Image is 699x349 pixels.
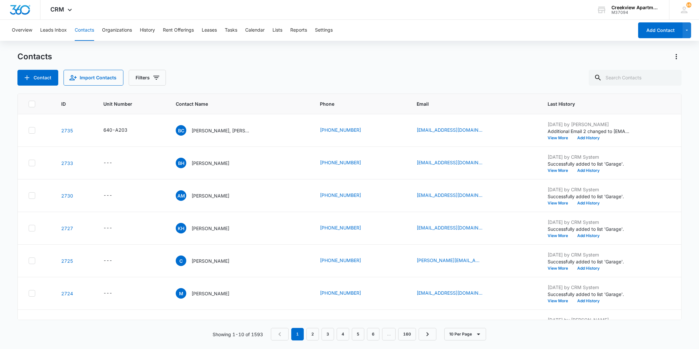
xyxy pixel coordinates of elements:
[213,331,263,338] p: Showing 1-10 of 1593
[192,290,229,297] p: [PERSON_NAME]
[417,289,482,296] a: [EMAIL_ADDRESS][DOMAIN_NAME]
[398,328,416,340] a: Page 160
[103,289,124,297] div: Unit Number - - Select to Edit Field
[417,126,494,134] div: Email - benita_carbajal@yahoo.com - Select to Edit Field
[417,159,494,167] div: Email - bellahaagenson@gmail.com - Select to Edit Field
[163,20,194,41] button: Rent Offerings
[176,255,241,266] div: Contact Name - Christopher - Select to Edit Field
[61,128,73,133] a: Navigate to contact details page for Benita Carbajal, Allie Cunningham, Antonio Hernandez
[103,257,112,265] div: ---
[271,328,436,340] nav: Pagination
[320,224,361,231] a: [PHONE_NUMBER]
[573,299,604,303] button: Add History
[176,255,186,266] span: C
[61,226,73,231] a: Navigate to contact details page for Kaitlyn Haag
[192,127,251,134] p: [PERSON_NAME], [PERSON_NAME], [PERSON_NAME]
[176,190,186,201] span: AM
[320,257,373,265] div: Phone - 2547278975 - Select to Edit Field
[290,20,307,41] button: Reports
[573,136,604,140] button: Add History
[176,223,186,233] span: KH
[419,328,436,340] a: Next Page
[176,288,186,299] span: M
[686,2,691,8] div: notifications count
[102,20,132,41] button: Organizations
[417,289,494,297] div: Email - gmariah944@yahoo.com - Select to Edit Field
[548,169,573,173] button: View More
[61,193,73,199] a: Navigate to contact details page for Alix Montoya
[548,291,630,298] p: Successfully added to list 'Garage'.
[611,5,660,10] div: account name
[320,100,391,107] span: Phone
[103,159,124,167] div: Unit Number - - Select to Edit Field
[671,51,682,62] button: Actions
[17,70,58,86] button: Add Contact
[17,52,52,62] h1: Contacts
[12,20,32,41] button: Overview
[192,225,229,232] p: [PERSON_NAME]
[306,328,319,340] a: Page 2
[103,100,160,107] span: Unit Number
[548,299,573,303] button: View More
[176,190,241,201] div: Contact Name - Alix Montoya - Select to Edit Field
[320,289,361,296] a: [PHONE_NUMBER]
[320,126,373,134] div: Phone - 9708296402 - Select to Edit Field
[548,258,630,265] p: Successfully added to list 'Garage'.
[548,121,630,128] p: [DATE] by [PERSON_NAME]
[548,266,573,270] button: View More
[548,100,661,107] span: Last History
[192,257,229,264] p: [PERSON_NAME]
[320,224,373,232] div: Phone - 9706468510 - Select to Edit Field
[225,20,237,41] button: Tasks
[548,251,630,258] p: [DATE] by CRM System
[686,2,691,8] span: 163
[548,316,630,323] p: [DATE] by [PERSON_NAME]
[103,224,124,232] div: Unit Number - - Select to Edit Field
[291,328,304,340] em: 1
[548,226,630,232] p: Successfully added to list 'Garage'.
[573,234,604,238] button: Add History
[202,20,217,41] button: Leases
[103,224,112,232] div: ---
[140,20,155,41] button: History
[589,70,682,86] input: Search Contacts
[638,22,683,38] button: Add Contact
[176,223,241,233] div: Contact Name - Kaitlyn Haag - Select to Edit Field
[548,153,630,160] p: [DATE] by CRM System
[103,192,124,200] div: Unit Number - - Select to Edit Field
[320,257,361,264] a: [PHONE_NUMBER]
[548,160,630,167] p: Successfully added to list 'Garage'.
[192,160,229,167] p: [PERSON_NAME]
[337,328,349,340] a: Page 4
[64,70,123,86] button: Import Contacts
[320,159,373,167] div: Phone - 9703024923 - Select to Edit Field
[103,289,112,297] div: ---
[61,160,73,166] a: Navigate to contact details page for Bella Haagenson
[176,158,241,168] div: Contact Name - Bella Haagenson - Select to Edit Field
[548,201,573,205] button: View More
[192,192,229,199] p: [PERSON_NAME]
[417,192,482,199] a: [EMAIL_ADDRESS][DOMAIN_NAME]
[176,158,186,168] span: BH
[129,70,166,86] button: Filters
[573,201,604,205] button: Add History
[548,193,630,200] p: Successfully added to list 'Garage'.
[548,128,630,135] p: Additional Email 2 changed to [EMAIL_ADDRESS][DOMAIN_NAME].
[320,192,373,200] div: Phone - 9705022885 - Select to Edit Field
[548,136,573,140] button: View More
[417,126,482,133] a: [EMAIL_ADDRESS][DOMAIN_NAME]
[367,328,379,340] a: Page 6
[417,192,494,200] div: Email - alix.montoya97@gmail.com - Select to Edit Field
[417,257,494,265] div: Email - chris.gossett55@gmail.com - Select to Edit Field
[61,100,78,107] span: ID
[103,126,139,134] div: Unit Number - 640-A203 - Select to Edit Field
[320,159,361,166] a: [PHONE_NUMBER]
[548,186,630,193] p: [DATE] by CRM System
[417,257,482,264] a: [PERSON_NAME][EMAIL_ADDRESS][DOMAIN_NAME]
[61,291,73,296] a: Navigate to contact details page for Mariah
[320,289,373,297] div: Phone - 9705017704 - Select to Edit Field
[176,125,263,136] div: Contact Name - Benita Carbajal, Allie Cunningham, Antonio Hernandez - Select to Edit Field
[320,126,361,133] a: [PHONE_NUMBER]
[611,10,660,15] div: account id
[444,328,486,340] button: 10 Per Page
